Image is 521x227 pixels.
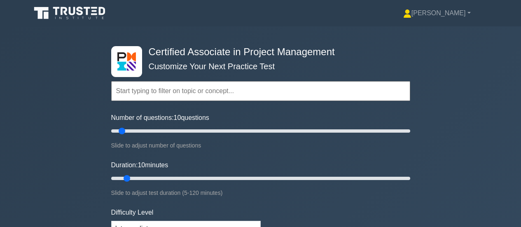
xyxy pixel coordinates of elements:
a: [PERSON_NAME] [383,5,491,21]
span: 10 [138,161,145,168]
label: Duration: minutes [111,160,168,170]
div: Slide to adjust number of questions [111,140,410,150]
label: Difficulty Level [111,208,154,218]
label: Number of questions: questions [111,113,209,123]
input: Start typing to filter on topic or concept... [111,81,410,101]
span: 10 [174,114,181,121]
div: Slide to adjust test duration (5-120 minutes) [111,188,410,198]
h4: Certified Associate in Project Management [145,46,370,58]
